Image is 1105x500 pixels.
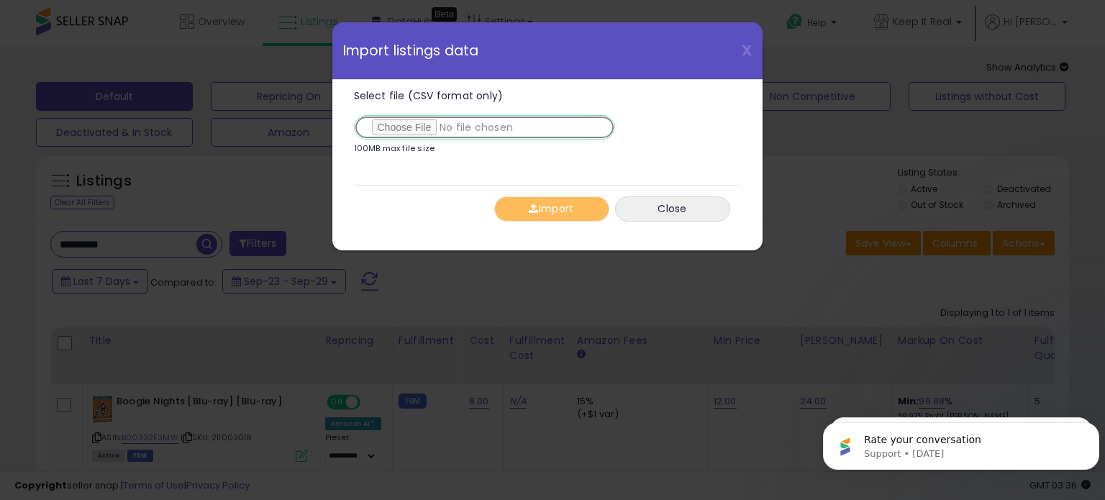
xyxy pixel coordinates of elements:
[742,40,752,60] span: X
[354,88,504,103] span: Select file (CSV format only)
[615,196,730,222] button: Close
[494,196,609,222] button: Import
[354,145,435,153] p: 100MB max file size
[343,44,479,58] span: Import listings data
[817,392,1105,493] iframe: Intercom notifications message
